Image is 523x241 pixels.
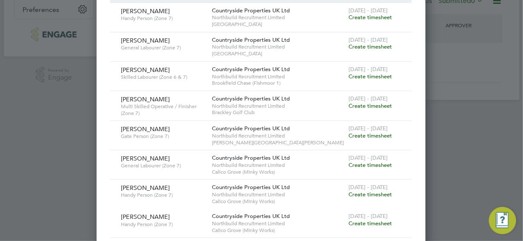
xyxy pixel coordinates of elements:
[121,133,206,140] span: Gate Person (Zone 7)
[349,161,392,169] span: Create timesheet
[121,213,170,221] span: [PERSON_NAME]
[121,66,170,74] span: [PERSON_NAME]
[349,102,392,109] span: Create timesheet
[121,44,206,51] span: General Labourer (Zone 7)
[349,73,392,80] span: Create timesheet
[212,212,290,220] span: Countryside Properties UK Ltd
[349,95,388,102] span: [DATE] - [DATE]
[212,198,344,205] span: Calico Grove (Minky Works)
[349,43,392,50] span: Create timesheet
[212,7,290,14] span: Countryside Properties UK Ltd
[212,21,344,28] span: [GEOGRAPHIC_DATA]
[349,7,388,14] span: [DATE] - [DATE]
[212,109,344,116] span: Brackley Golf Club
[212,125,290,132] span: Countryside Properties UK Ltd
[121,192,206,198] span: Handy Person (Zone 7)
[121,155,170,162] span: [PERSON_NAME]
[489,207,516,234] button: Engage Resource Center
[212,103,344,109] span: Northbuild Recruitment Limited
[349,125,388,132] span: [DATE] - [DATE]
[212,66,290,73] span: Countryside Properties UK Ltd
[212,14,344,21] span: Northbuild Recruitment Limited
[121,15,206,22] span: Handy Person (Zone 7)
[212,191,344,198] span: Northbuild Recruitment Limited
[121,125,170,133] span: [PERSON_NAME]
[212,73,344,80] span: Northbuild Recruitment Limited
[121,184,170,192] span: [PERSON_NAME]
[349,154,388,161] span: [DATE] - [DATE]
[212,80,344,86] span: Brookfield Chase (Fishmoor 1)
[349,132,392,139] span: Create timesheet
[212,43,344,50] span: Northbuild Recruitment Limited
[121,74,206,80] span: Skilled Labourer (Zone 6 & 7)
[349,66,388,73] span: [DATE] - [DATE]
[212,154,290,161] span: Countryside Properties UK Ltd
[212,169,344,175] span: Calico Grove (Minky Works)
[121,37,170,44] span: [PERSON_NAME]
[121,7,170,15] span: [PERSON_NAME]
[212,162,344,169] span: Northbuild Recruitment Limited
[212,95,290,102] span: Countryside Properties UK Ltd
[121,162,206,169] span: General Labourer (Zone 7)
[212,184,290,191] span: Countryside Properties UK Ltd
[121,221,206,228] span: Handy Person (Zone 7)
[349,184,388,191] span: [DATE] - [DATE]
[212,227,344,234] span: Calico Grove (Minky Works)
[212,36,290,43] span: Countryside Properties UK Ltd
[349,36,388,43] span: [DATE] - [DATE]
[349,14,392,21] span: Create timesheet
[212,132,344,139] span: Northbuild Recruitment Limited
[212,139,344,146] span: [PERSON_NAME][GEOGRAPHIC_DATA][PERSON_NAME]
[121,95,170,103] span: [PERSON_NAME]
[212,50,344,57] span: [GEOGRAPHIC_DATA]
[349,212,388,220] span: [DATE] - [DATE]
[349,220,392,227] span: Create timesheet
[349,191,392,198] span: Create timesheet
[121,103,206,116] span: Multi Skilled Operative / Finisher (Zone 7)
[212,220,344,227] span: Northbuild Recruitment Limited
